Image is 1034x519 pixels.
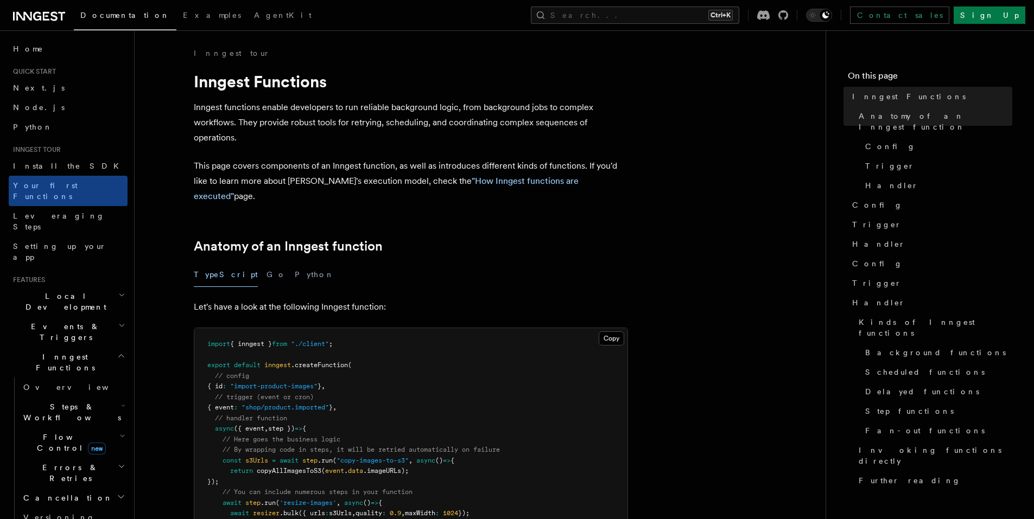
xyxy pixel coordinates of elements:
[859,317,1012,338] span: Kinds of Inngest functions
[852,278,902,289] span: Trigger
[848,69,1012,87] h4: On this page
[19,401,121,423] span: Steps & Workflows
[223,382,226,390] span: :
[458,509,470,517] span: });
[272,340,287,348] span: from
[848,234,1012,254] a: Handler
[9,347,128,377] button: Inngest Functions
[223,457,242,464] span: const
[363,467,409,475] span: .imageURLs);
[194,239,383,254] a: Anatomy of an Inngest function
[848,293,1012,312] a: Handler
[230,467,253,475] span: return
[861,156,1012,176] a: Trigger
[194,299,628,315] p: Let's have a look at the following Inngest function:
[19,462,118,484] span: Errors & Retries
[859,475,961,486] span: Further reading
[9,236,128,267] a: Setting up your app
[19,488,128,508] button: Cancellation
[13,242,106,261] span: Setting up your app
[382,509,386,517] span: :
[405,509,435,517] span: maxWidth
[291,361,348,369] span: .createFunction
[207,382,223,390] span: { id
[443,509,458,517] span: 1024
[245,499,261,507] span: step
[280,499,337,507] span: 'resize-images'
[276,499,280,507] span: (
[318,457,333,464] span: .run
[215,414,287,422] span: // handler function
[13,84,65,92] span: Next.js
[865,141,916,152] span: Config
[230,340,272,348] span: { inngest }
[865,406,954,417] span: Step functions
[23,383,135,392] span: Overview
[337,499,340,507] span: ,
[861,421,1012,440] a: Fan-out functions
[852,91,966,102] span: Inngest Functions
[215,425,234,432] span: async
[194,72,628,91] h1: Inngest Functions
[245,457,268,464] span: s3Urls
[230,382,318,390] span: "import-product-images"
[416,457,435,464] span: async
[223,488,413,496] span: // You can include numerous steps in your function
[291,340,329,348] span: "./client"
[329,509,352,517] span: s3Urls
[329,340,333,348] span: ;
[230,509,249,517] span: await
[223,446,500,453] span: // By wrapping code in steps, it will be retried automatically on failure
[325,509,329,517] span: :
[390,509,401,517] span: 0.9
[861,137,1012,156] a: Config
[852,239,905,249] span: Handler
[435,457,443,464] span: ()
[865,347,1006,358] span: Background functions
[80,11,170,20] span: Documentation
[13,162,125,170] span: Install the SDK
[865,161,915,171] span: Trigger
[207,340,230,348] span: import
[194,48,270,59] a: Inngest tour
[852,297,905,308] span: Handler
[321,467,325,475] span: (
[13,43,43,54] span: Home
[261,499,276,507] span: .run
[13,123,53,131] span: Python
[848,254,1012,273] a: Config
[9,78,128,98] a: Next.js
[861,362,1012,382] a: Scheduled functions
[242,403,329,411] span: "shop/product.imported"
[865,425,985,436] span: Fan-out functions
[13,212,105,231] span: Leveraging Steps
[348,361,352,369] span: (
[329,403,333,411] span: }
[302,457,318,464] span: step
[954,7,1025,24] a: Sign Up
[9,156,128,176] a: Install the SDK
[708,10,733,21] kbd: Ctrl+K
[325,467,344,475] span: event
[194,262,258,287] button: TypeScript
[215,372,249,380] span: // config
[264,425,268,432] span: ,
[9,39,128,59] a: Home
[806,9,832,22] button: Toggle dark mode
[13,181,78,201] span: Your first Functions
[253,509,280,517] span: resizer
[861,343,1012,362] a: Background functions
[19,427,128,458] button: Flow Controlnew
[302,425,306,432] span: {
[19,377,128,397] a: Overview
[852,200,903,210] span: Config
[348,467,363,475] span: data
[19,492,113,503] span: Cancellation
[337,457,409,464] span: "copy-images-to-s3"
[207,403,234,411] span: { event
[854,106,1012,137] a: Anatomy of an Inngest function
[9,206,128,236] a: Leveraging Steps
[852,219,902,230] span: Trigger
[848,215,1012,234] a: Trigger
[88,443,106,454] span: new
